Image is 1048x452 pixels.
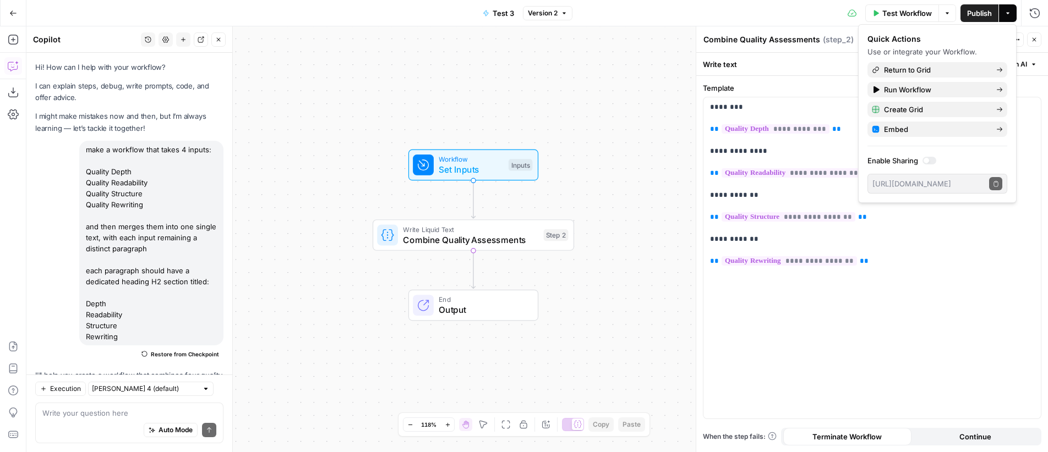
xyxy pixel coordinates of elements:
[703,82,1041,93] label: Template
[544,229,569,241] div: Step 2
[960,4,998,22] button: Publish
[959,431,991,442] span: Continue
[588,417,614,432] button: Copy
[882,8,932,19] span: Test Workflow
[623,420,641,429] span: Paste
[823,34,854,45] span: ( step_2 )
[471,180,475,218] g: Edge from start to step_2
[967,8,992,19] span: Publish
[373,150,574,181] div: WorkflowSet InputsInputs
[79,141,223,345] div: make a workflow that takes 4 inputs: Quality Depth Quality Readability Quality Structure Quality ...
[884,124,987,135] span: Embed
[151,350,219,359] span: Restore from Checkpoint
[884,104,987,115] span: Create Grid
[509,159,533,170] div: Inputs
[439,154,503,164] span: Workflow
[35,80,223,103] p: I can explain steps, debug, write prompts, code, and offer advice.
[439,304,527,317] span: Output
[867,34,1007,45] div: Quick Actions
[884,64,987,75] span: Return to Grid
[476,4,521,22] button: Test 3
[50,384,81,394] span: Execution
[865,4,938,22] button: Test Workflow
[144,423,198,437] button: Auto Mode
[421,420,436,429] span: 118%
[493,8,514,19] span: Test 3
[92,383,198,394] input: Claude Sonnet 4 (default)
[523,6,572,20] button: Version 2
[471,251,475,289] g: Edge from step_2 to end
[35,370,223,404] p: I'll help you create a workflow that combines four quality assessment inputs into a single format...
[35,111,223,134] p: I might make mistakes now and then, but I’m always learning — let’s tackle it together!
[812,431,882,442] span: Terminate Workflow
[403,233,538,246] span: Combine Quality Assessments
[867,155,1007,166] label: Enable Sharing
[159,425,193,435] span: Auto Mode
[703,432,777,442] a: When the step fails:
[528,8,558,18] span: Version 2
[35,62,223,73] p: Hi! How can I help with your workflow?
[703,34,820,45] textarea: Combine Quality Assessments
[373,219,574,251] div: Write Liquid TextCombine Quality AssessmentsStep 2
[373,290,574,321] div: EndOutput
[33,34,138,45] div: Copilot
[618,417,645,432] button: Paste
[403,224,538,234] span: Write Liquid Text
[439,163,503,176] span: Set Inputs
[35,382,86,396] button: Execution
[439,294,527,305] span: End
[137,348,223,361] button: Restore from Checkpoint
[911,428,1040,445] button: Continue
[884,84,987,95] span: Run Workflow
[593,420,609,429] span: Copy
[867,47,977,56] span: Use or integrate your Workflow.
